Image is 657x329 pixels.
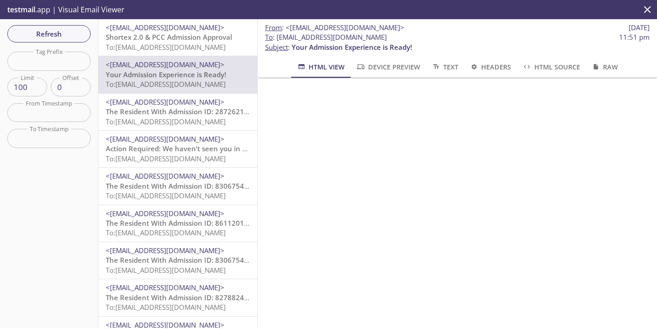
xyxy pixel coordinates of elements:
[106,23,224,32] span: <[EMAIL_ADDRESS][DOMAIN_NAME]>
[106,60,224,69] span: <[EMAIL_ADDRESS][DOMAIN_NAME]>
[629,23,650,32] span: [DATE]
[265,32,273,42] span: To
[106,154,226,163] span: To: [EMAIL_ADDRESS][DOMAIN_NAME]
[265,32,650,52] p: :
[591,61,618,73] span: Raw
[15,28,83,40] span: Refresh
[7,25,91,42] button: Refresh
[286,23,404,32] span: <[EMAIL_ADDRESS][DOMAIN_NAME]>
[98,131,257,167] div: <[EMAIL_ADDRESS][DOMAIN_NAME]>Action Required: We haven’t seen you in your Reside account lately!...
[106,191,226,200] span: To: [EMAIL_ADDRESS][DOMAIN_NAME]
[98,19,257,56] div: <[EMAIL_ADDRESS][DOMAIN_NAME]>Shortex 2.0 & PCC Admission ApprovalTo:[EMAIL_ADDRESS][DOMAIN_NAME]
[106,42,226,52] span: To: [EMAIL_ADDRESS][DOMAIN_NAME]
[619,32,650,42] span: 11:51 pm
[98,279,257,316] div: <[EMAIL_ADDRESS][DOMAIN_NAME]>The Resident With Admission ID: 8278824878 Did Not Accept Aperion C...
[106,181,657,191] span: The Resident With Admission ID: 8306754722 Did Not Accept Elevate Care Country [GEOGRAPHIC_DATA] ...
[98,94,257,130] div: <[EMAIL_ADDRESS][DOMAIN_NAME]>The Resident With Admission ID: 2872621444 Did Not Accept Elevate C...
[106,255,657,265] span: The Resident With Admission ID: 8306754722 Did Not Accept Elevate Care Country [GEOGRAPHIC_DATA] ...
[106,32,232,42] span: Shortex 2.0 & PCC Admission Approval
[522,61,580,73] span: HTML Source
[265,32,387,42] span: : [EMAIL_ADDRESS][DOMAIN_NAME]
[98,168,257,204] div: <[EMAIL_ADDRESS][DOMAIN_NAME]>The Resident With Admission ID: 8306754722 Did Not Accept Elevate C...
[106,171,224,180] span: <[EMAIL_ADDRESS][DOMAIN_NAME]>
[356,61,420,73] span: Device Preview
[106,117,226,126] span: To: [EMAIL_ADDRESS][DOMAIN_NAME]
[106,107,618,116] span: The Resident With Admission ID: 2872621444 Did Not Accept Elevate Care Country Club Hills (IL2025...
[98,56,257,93] div: <[EMAIL_ADDRESS][DOMAIN_NAME]>Your Admission Experience is Ready!To:[EMAIL_ADDRESS][DOMAIN_NAME]
[431,61,458,73] span: Text
[106,134,224,143] span: <[EMAIL_ADDRESS][DOMAIN_NAME]>
[297,61,345,73] span: HTML View
[292,42,412,52] span: Your Admission Experience is Ready!
[7,5,35,15] span: testmail
[106,209,224,218] span: <[EMAIL_ADDRESS][DOMAIN_NAME]>
[265,23,282,32] span: From
[106,144,331,153] span: Action Required: We haven’t seen you in your Reside account lately!
[106,218,618,228] span: The Resident With Admission ID: 8611201362 Did Not Accept Elevate Care Country Club Hills (IL2025...
[98,205,257,242] div: <[EMAIL_ADDRESS][DOMAIN_NAME]>The Resident With Admission ID: 8611201362 Did Not Accept Elevate C...
[469,61,511,73] span: Headers
[106,70,226,79] span: Your Admission Experience is Ready!
[106,302,226,312] span: To: [EMAIL_ADDRESS][DOMAIN_NAME]
[106,80,226,89] span: To: [EMAIL_ADDRESS][DOMAIN_NAME]
[106,293,652,302] span: The Resident With Admission ID: 8278824878 Did Not Accept Aperion Care [GEOGRAPHIC_DATA] (IL2025 ...
[106,265,226,275] span: To: [EMAIL_ADDRESS][DOMAIN_NAME]
[106,228,226,237] span: To: [EMAIL_ADDRESS][DOMAIN_NAME]
[106,97,224,106] span: <[EMAIL_ADDRESS][DOMAIN_NAME]>
[265,23,404,32] span: :
[265,42,288,52] span: Subject
[98,242,257,279] div: <[EMAIL_ADDRESS][DOMAIN_NAME]>The Resident With Admission ID: 8306754722 Did Not Accept Elevate C...
[106,283,224,292] span: <[EMAIL_ADDRESS][DOMAIN_NAME]>
[106,246,224,255] span: <[EMAIL_ADDRESS][DOMAIN_NAME]>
